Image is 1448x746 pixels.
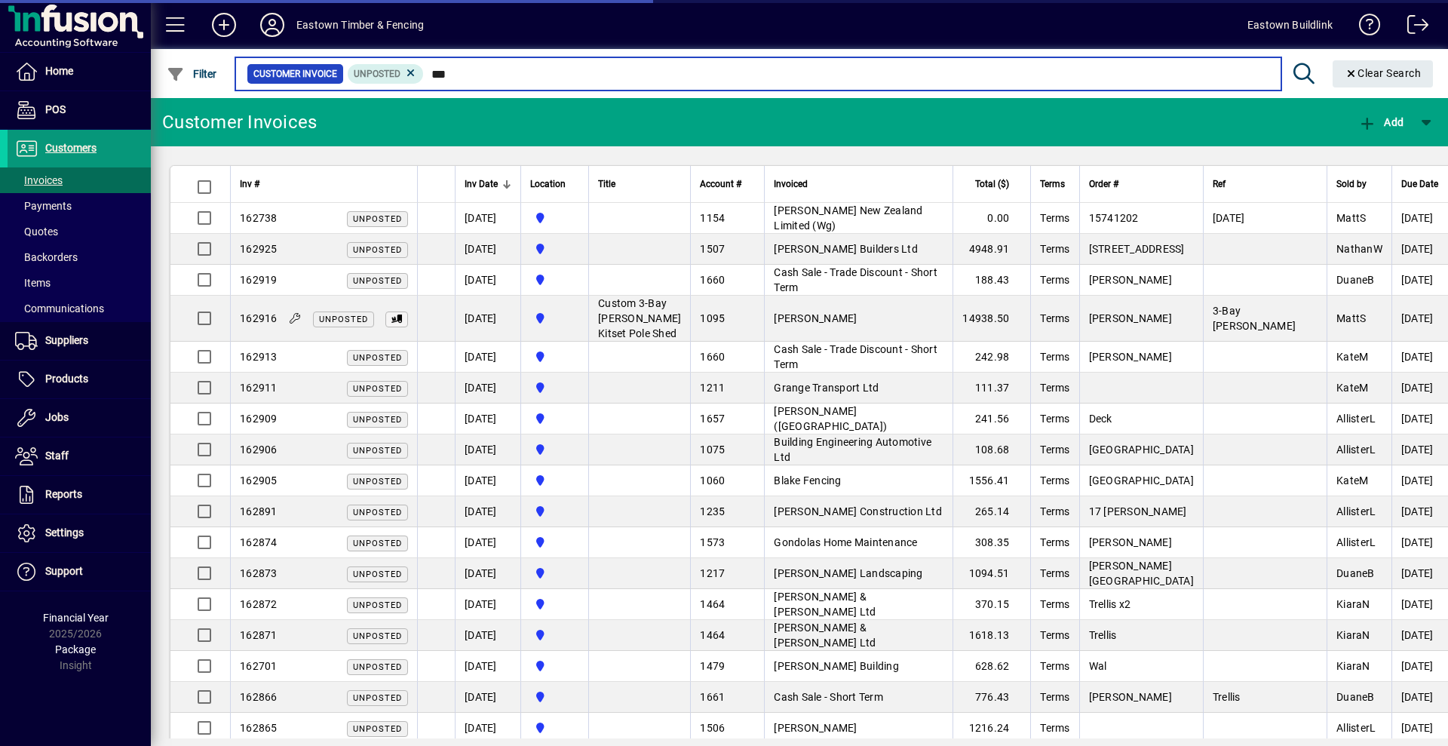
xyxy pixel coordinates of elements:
td: [DATE] [455,682,520,713]
div: Inv # [240,176,408,192]
td: 628.62 [953,651,1030,682]
td: [DATE] [455,296,520,342]
span: DuaneB [1336,691,1375,703]
span: Holyoake St [530,596,579,612]
span: Holyoake St [530,658,579,674]
div: Eastown Timber & Fencing [296,13,424,37]
span: Holyoake St [530,379,579,396]
span: Staff [45,450,69,462]
span: Location [530,176,566,192]
div: Title [598,176,681,192]
span: Trellis x2 [1089,598,1131,610]
span: Title [598,176,615,192]
td: [DATE] [455,496,520,527]
span: Customers [45,142,97,154]
span: Unposted [353,693,402,703]
a: Jobs [8,399,151,437]
span: [PERSON_NAME] [1089,691,1172,703]
a: Backorders [8,244,151,270]
span: Unposted [353,446,402,456]
span: Cash Sale - Trade Discount - Short Term [774,343,937,370]
td: 1556.41 [953,465,1030,496]
button: Add [200,11,248,38]
span: 1661 [700,691,725,703]
span: Unposted [353,569,402,579]
td: 111.37 [953,373,1030,404]
span: [PERSON_NAME] [774,312,857,324]
a: Settings [8,514,151,552]
span: 1464 [700,629,725,641]
span: KiaraN [1336,598,1370,610]
span: Clear Search [1345,67,1422,79]
span: 1657 [700,413,725,425]
span: Terms [1040,444,1069,456]
span: 162738 [240,212,278,224]
span: KateM [1336,382,1368,394]
span: Terms [1040,691,1069,703]
span: Ref [1213,176,1226,192]
td: 14938.50 [953,296,1030,342]
td: 1216.24 [953,713,1030,744]
a: Payments [8,193,151,219]
span: 1507 [700,243,725,255]
td: 188.43 [953,265,1030,296]
span: Inv # [240,176,259,192]
span: 162905 [240,474,278,487]
td: 241.56 [953,404,1030,434]
span: Items [15,277,51,289]
span: DuaneB [1336,274,1375,286]
span: Reports [45,488,82,500]
div: Eastown Buildlink [1247,13,1333,37]
div: Sold by [1336,176,1382,192]
a: Communications [8,296,151,321]
span: [PERSON_NAME] Construction Ltd [774,505,942,517]
td: 1094.51 [953,558,1030,589]
span: Unposted [353,600,402,610]
td: [DATE] [455,404,520,434]
span: Blake Fencing [774,474,841,487]
span: Terms [1040,274,1069,286]
span: Grange Transport Ltd [774,382,879,394]
span: Unposted [353,415,402,425]
a: Support [8,553,151,591]
td: [DATE] [455,651,520,682]
span: Unposted [353,245,402,255]
span: 162865 [240,722,278,734]
span: Terms [1040,505,1069,517]
span: Financial Year [43,612,109,624]
button: Add [1354,109,1407,136]
span: 162701 [240,660,278,672]
span: Holyoake St [530,627,579,643]
span: 162872 [240,598,278,610]
span: Deck [1089,413,1112,425]
a: Items [8,270,151,296]
td: 265.14 [953,496,1030,527]
td: 308.35 [953,527,1030,558]
span: Holyoake St [530,565,579,582]
span: Quotes [15,226,58,238]
span: Inv Date [465,176,498,192]
a: Logout [1396,3,1429,52]
span: [PERSON_NAME] Landscaping [774,567,922,579]
span: Unposted [353,508,402,517]
span: [PERSON_NAME] [1089,312,1172,324]
span: Unposted [354,69,400,79]
mat-chip: Customer Invoice Status: Unposted [348,64,424,84]
span: 1095 [700,312,725,324]
span: Unposted [353,662,402,672]
span: DuaneB [1336,567,1375,579]
span: 1479 [700,660,725,672]
span: Terms [1040,598,1069,610]
button: Profile [248,11,296,38]
span: Invoices [15,174,63,186]
span: 162873 [240,567,278,579]
td: 370.15 [953,589,1030,620]
span: Terms [1040,176,1065,192]
a: Staff [8,437,151,475]
span: [PERSON_NAME] [1089,274,1172,286]
span: 162911 [240,382,278,394]
td: [DATE] [455,342,520,373]
a: Home [8,53,151,91]
div: Customer Invoices [162,110,317,134]
span: Terms [1040,382,1069,394]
